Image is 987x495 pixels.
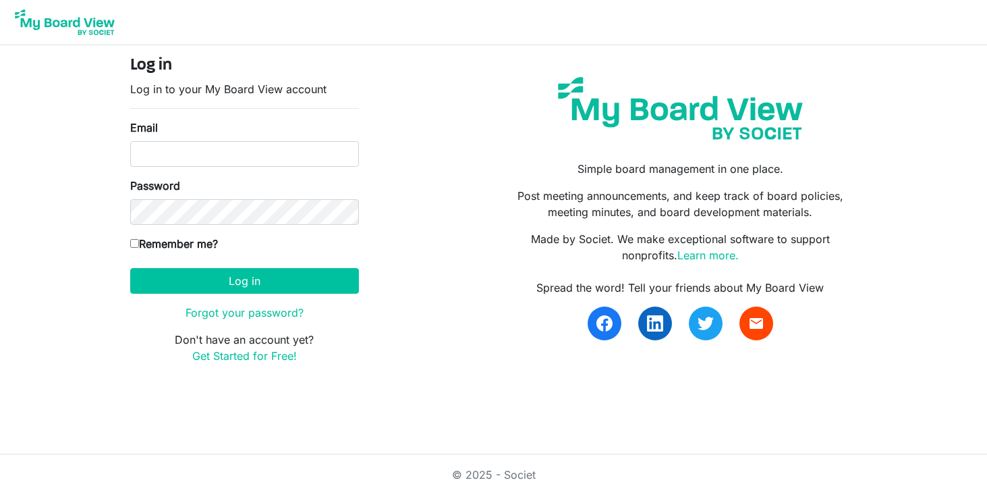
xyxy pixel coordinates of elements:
img: linkedin.svg [647,315,663,332]
span: email [748,315,764,332]
p: Simple board management in one place. [503,161,857,177]
label: Password [130,178,180,194]
button: Log in [130,268,359,294]
p: Made by Societ. We make exceptional software to support nonprofits. [503,231,857,263]
div: Spread the word! Tell your friends about My Board View [503,280,857,296]
a: © 2025 - Societ [452,468,536,481]
a: email [739,307,773,340]
p: Post meeting announcements, and keep track of board policies, meeting minutes, and board developm... [503,188,857,220]
label: Remember me? [130,236,218,252]
input: Remember me? [130,239,139,248]
p: Log in to your My Board View account [130,81,359,97]
a: Get Started for Free! [192,349,297,363]
img: My Board View Logo [11,5,119,39]
img: my-board-view-societ.svg [548,67,813,150]
p: Don't have an account yet? [130,332,359,364]
a: Learn more. [677,249,739,262]
h4: Log in [130,56,359,76]
label: Email [130,120,158,136]
img: twitter.svg [698,315,714,332]
img: facebook.svg [596,315,613,332]
a: Forgot your password? [186,306,304,319]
